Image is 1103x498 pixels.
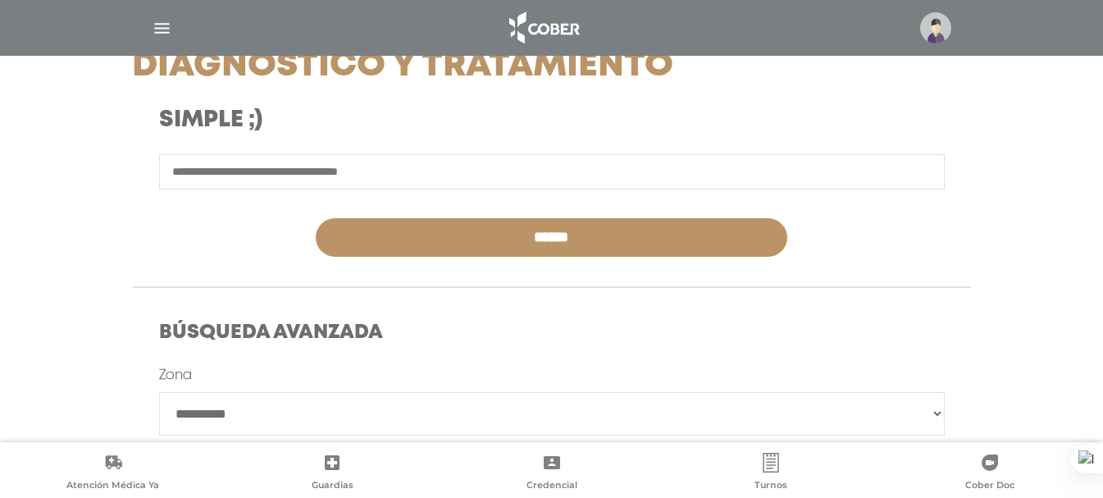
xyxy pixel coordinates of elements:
a: Guardias [222,453,441,495]
img: Cober_menu-lines-white.svg [152,18,172,39]
h4: Búsqueda Avanzada [159,322,945,345]
a: Turnos [661,453,880,495]
span: Guardias [312,479,353,494]
a: Atención Médica Ya [3,453,222,495]
img: logo_cober_home-white.png [500,8,586,48]
label: Zona [159,366,192,386]
img: profile-placeholder.svg [920,12,951,43]
h1: Diagnóstico y Tratamiento [132,46,684,87]
a: Credencial [442,453,661,495]
h3: Simple ;) [159,107,657,135]
a: Cober Doc [881,453,1100,495]
span: Atención Médica Ya [66,479,159,494]
span: Cober Doc [965,479,1014,494]
span: Credencial [526,479,577,494]
span: Turnos [754,479,787,494]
